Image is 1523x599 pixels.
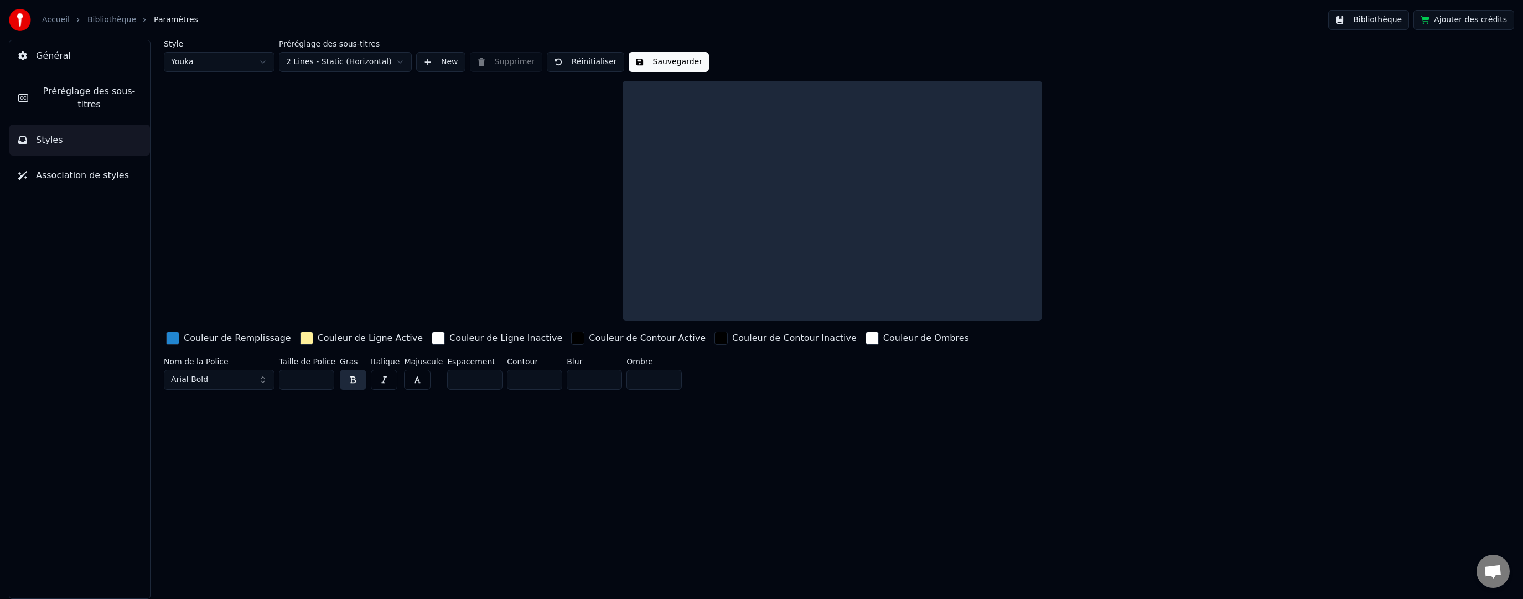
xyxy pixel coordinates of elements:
button: Préréglage des sous-titres [9,76,150,120]
div: Couleur de Ligne Active [318,332,423,345]
button: Couleur de Ligne Active [298,329,425,347]
label: Contour [507,358,562,365]
div: Couleur de Contour Inactive [732,332,857,345]
button: Sauvegarder [629,52,709,72]
button: Couleur de Contour Inactive [712,329,859,347]
label: Majuscule [404,358,443,365]
span: Préréglage des sous-titres [37,85,141,111]
label: Nom de la Police [164,358,274,365]
span: Styles [36,133,63,147]
button: Couleur de Ligne Inactive [429,329,564,347]
button: Bibliothèque [1328,10,1409,30]
button: Ajouter des crédits [1413,10,1514,30]
label: Style [164,40,274,48]
div: Couleur de Remplissage [184,332,291,345]
div: Couleur de Contour Active [589,332,706,345]
button: Général [9,40,150,71]
label: Italique [371,358,400,365]
span: Arial Bold [171,374,208,385]
label: Espacement [447,358,503,365]
label: Blur [567,358,622,365]
button: Couleur de Contour Active [569,329,708,347]
div: Couleur de Ligne Inactive [449,332,562,345]
button: Styles [9,125,150,156]
span: Général [36,49,71,63]
label: Taille de Police [279,358,335,365]
div: Ouvrir le chat [1477,555,1510,588]
div: Couleur de Ombres [883,332,969,345]
button: Couleur de Remplissage [164,329,293,347]
img: youka [9,9,31,31]
button: Association de styles [9,160,150,191]
button: New [416,52,465,72]
label: Gras [340,358,366,365]
a: Bibliothèque [87,14,136,25]
button: Réinitialiser [547,52,624,72]
span: Paramètres [154,14,198,25]
nav: breadcrumb [42,14,198,25]
span: Association de styles [36,169,129,182]
a: Accueil [42,14,70,25]
label: Ombre [626,358,682,365]
button: Couleur de Ombres [863,329,971,347]
label: Préréglage des sous-titres [279,40,412,48]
